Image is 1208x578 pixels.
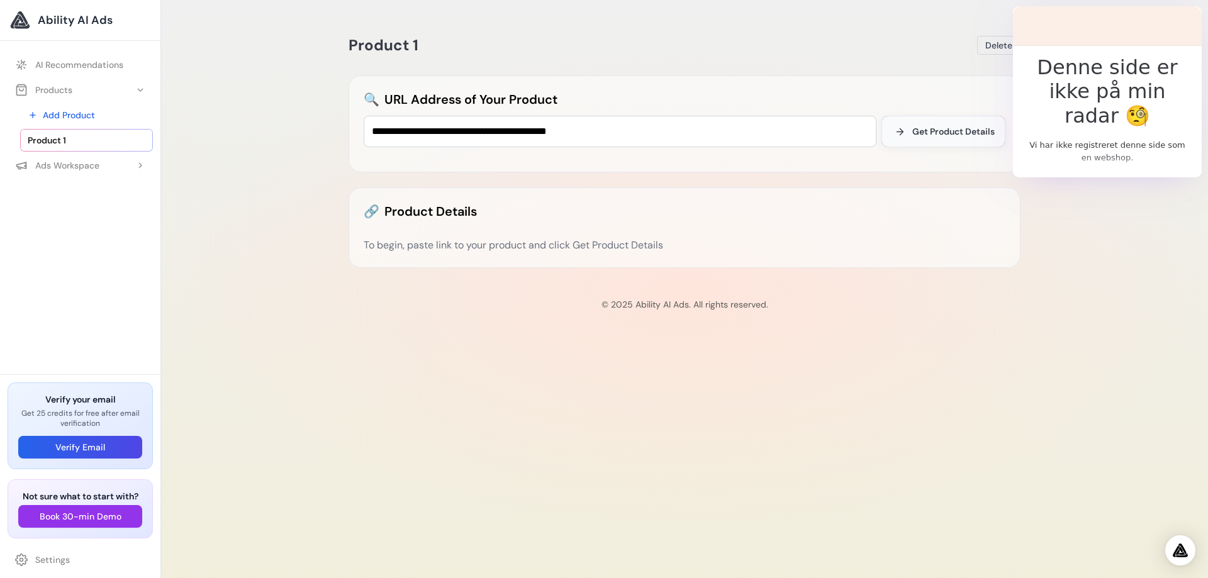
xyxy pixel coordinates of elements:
a: Settings [8,548,153,571]
span: 🔗 [364,203,379,220]
div: Open Intercom Messenger [1165,535,1195,565]
span: Product 1 [28,134,66,147]
div: Ads Workspace [15,159,99,172]
div: Products [15,84,72,96]
span: Delete [985,39,1012,52]
span: 🔍 [364,91,379,108]
button: Delete [977,36,1021,55]
h3: Not sure what to start with? [18,490,142,503]
p: Get 25 credits for free after email verification [18,408,142,428]
span: Product 1 [349,35,418,55]
button: Book 30-min Demo [18,505,142,528]
h2: Denne side er ikke på min radar 🧐 [1027,55,1188,128]
button: Get Product Details [881,116,1005,147]
button: Ads Workspace [8,154,153,177]
button: Products [8,79,153,101]
a: AI Recommendations [8,53,153,76]
h2: URL Address of Your Product [364,91,1005,108]
span: Get Product Details [912,125,995,138]
div: To begin, paste link to your product and click Get Product Details [364,238,1005,253]
a: Ability AI Ads [10,10,150,30]
span: Ability AI Ads [38,11,113,29]
a: Product 1 [20,129,153,152]
p: © 2025 Ability AI Ads. All rights reserved. [171,298,1198,311]
a: Add Product [20,104,153,126]
button: Verify Email [18,436,142,459]
h3: Verify your email [18,393,142,406]
h2: Product Details [364,203,1005,220]
p: Vi har ikke registreret denne side som en webshop. [1027,139,1188,164]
